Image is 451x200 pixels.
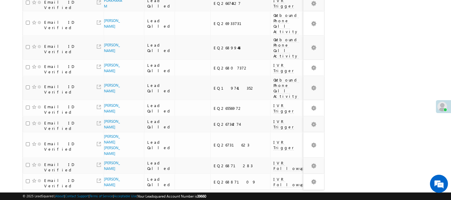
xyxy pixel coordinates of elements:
[273,13,299,34] span: Outbound Phone Call Activity
[147,83,172,94] div: Lead Called
[65,194,89,198] a: Contact Support
[104,161,120,171] a: [PERSON_NAME]
[214,122,267,127] div: EQ26734274
[44,84,89,95] div: Email ID Verified
[44,20,89,30] div: Email ID Verified
[44,44,89,54] div: Email ID Verified
[273,160,303,171] span: IVR Followup
[214,163,267,168] div: EQ26871283
[44,64,89,75] div: Email ID Verified
[104,43,120,53] a: [PERSON_NAME]
[273,37,299,59] span: Outbound Phone Call Activity
[147,119,172,130] div: Lead Called
[55,194,64,198] a: About
[214,21,267,26] div: EQ26933731
[214,45,267,51] div: EQ26899448
[104,83,120,93] a: [PERSON_NAME]
[44,178,89,189] div: Email ID Verified
[44,141,89,152] div: Email ID Verified
[197,194,206,198] span: 39660
[214,106,267,111] div: EQ26556972
[23,193,206,199] span: © 2025 LeadSquared | | | | |
[273,63,294,73] span: IVR Trigger
[147,140,172,150] div: Lead Called
[147,42,172,53] div: Lead Called
[104,103,120,113] a: [PERSON_NAME]
[273,140,294,150] span: IVR Trigger
[104,119,120,129] a: [PERSON_NAME]
[104,177,120,187] a: [PERSON_NAME]
[147,177,172,187] div: Lead Called
[273,119,294,130] span: IVR Trigger
[147,18,172,29] div: Lead Called
[147,160,172,171] div: Lead Called
[114,194,137,198] a: Acceptable Use
[147,103,172,114] div: Lead Called
[44,120,89,131] div: Email ID Verified
[138,194,206,198] span: Your Leadsquared Account Number is
[273,77,299,99] span: Outbound Phone Call Activity
[273,103,294,114] span: IVR Trigger
[44,104,89,115] div: Email ID Verified
[90,194,113,198] a: Terms of Service
[214,1,267,6] div: EQ26674327
[214,65,267,71] div: EQ26807372
[104,134,120,156] a: [PERSON_NAME] [PERSON_NAME]
[147,63,172,73] div: Lead Called
[44,162,89,173] div: Email ID Verified
[214,85,267,91] div: EQ19741352
[214,142,267,148] div: EQ26731623
[273,177,303,187] span: IVR Followup
[104,18,120,29] a: [PERSON_NAME]
[104,63,120,73] a: [PERSON_NAME]
[214,179,267,185] div: EQ26887109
